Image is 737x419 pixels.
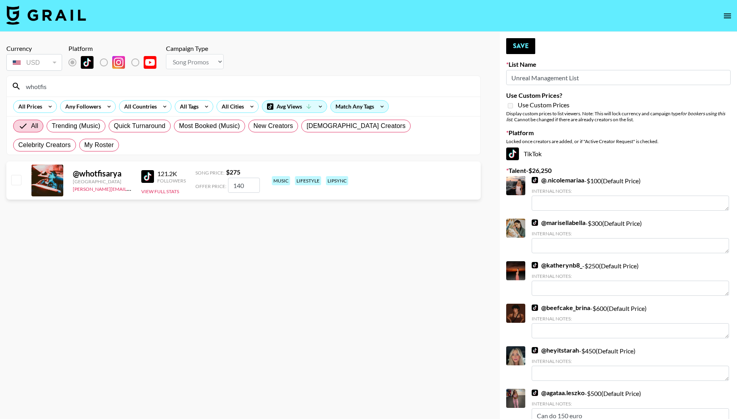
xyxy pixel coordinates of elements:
a: @agataa.leszko [532,389,585,397]
a: @beefcake_brina [532,304,590,312]
label: Platform [506,129,731,137]
span: Trending (Music) [52,121,100,131]
em: for bookers using this list [506,111,725,122]
div: TikTok [506,147,731,160]
div: Internal Notes: [532,316,729,322]
span: Use Custom Prices [518,101,569,109]
div: [GEOGRAPHIC_DATA] [73,178,132,184]
span: All [31,121,38,131]
div: - $ 100 (Default Price) [532,176,729,211]
div: @ whotfisarya [73,169,132,178]
div: lipsync [326,176,348,185]
strong: $ 275 [226,168,240,176]
span: Quick Turnaround [114,121,166,131]
div: Internal Notes: [532,188,729,194]
div: Internal Notes: [532,358,729,364]
div: Remove selected talent to change platforms [68,54,163,71]
img: TikTok [532,262,538,268]
div: - $ 450 (Default Price) [532,346,729,381]
div: Match Any Tags [331,101,388,113]
span: Celebrity Creators [18,140,71,150]
div: Followers [157,178,186,184]
div: 121.2K [157,170,186,178]
span: My Roster [84,140,114,150]
img: YouTube [144,56,156,69]
a: @marisellabella [532,219,585,227]
label: List Name [506,60,731,68]
div: lifestyle [295,176,321,185]
div: All Cities [217,101,246,113]
div: Currency [6,45,62,52]
div: Any Followers [60,101,103,113]
span: Song Price: [195,170,224,176]
div: Remove selected talent to change your currency [6,52,62,72]
div: Internal Notes: [532,273,729,279]
img: TikTok [532,177,538,183]
label: Use Custom Prices? [506,91,731,99]
img: TikTok [532,347,538,353]
span: Most Booked (Music) [179,121,240,131]
img: TikTok [532,219,538,226]
label: Talent - $ 26,250 [506,167,731,175]
div: Platform [68,45,163,52]
div: Internal Notes: [532,401,729,407]
input: 275 [228,178,260,193]
img: Instagram [112,56,125,69]
a: @heyitstarah [532,346,579,354]
div: Campaign Type [166,45,224,52]
div: Locked once creators are added, or if "Active Creator Request" is checked. [506,138,731,144]
span: Offer Price: [195,183,226,189]
a: @.nicolemariaa [532,176,584,184]
button: View Full Stats [141,188,179,194]
span: [DEMOGRAPHIC_DATA] Creators [306,121,406,131]
div: All Countries [119,101,158,113]
div: Display custom prices to list viewers. Note: This will lock currency and campaign type . Cannot b... [506,111,731,122]
button: open drawer [719,8,735,24]
div: All Tags [175,101,200,113]
a: @katherynb8_ [532,261,582,269]
img: TikTok [141,170,154,183]
img: TikTok [506,147,519,160]
img: Grail Talent [6,6,86,25]
img: TikTok [532,390,538,396]
div: Avg Views [262,101,327,113]
div: - $ 600 (Default Price) [532,304,729,338]
img: TikTok [81,56,94,69]
div: - $ 300 (Default Price) [532,219,729,253]
img: TikTok [532,305,538,311]
span: New Creators [253,121,293,131]
input: Search by User Name [21,80,476,93]
div: - $ 250 (Default Price) [532,261,729,296]
div: Internal Notes: [532,231,729,237]
a: [PERSON_NAME][EMAIL_ADDRESS][PERSON_NAME][DOMAIN_NAME] [73,184,228,192]
div: All Prices [14,101,44,113]
div: USD [8,56,60,70]
div: music [272,176,290,185]
button: Save [506,38,535,54]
